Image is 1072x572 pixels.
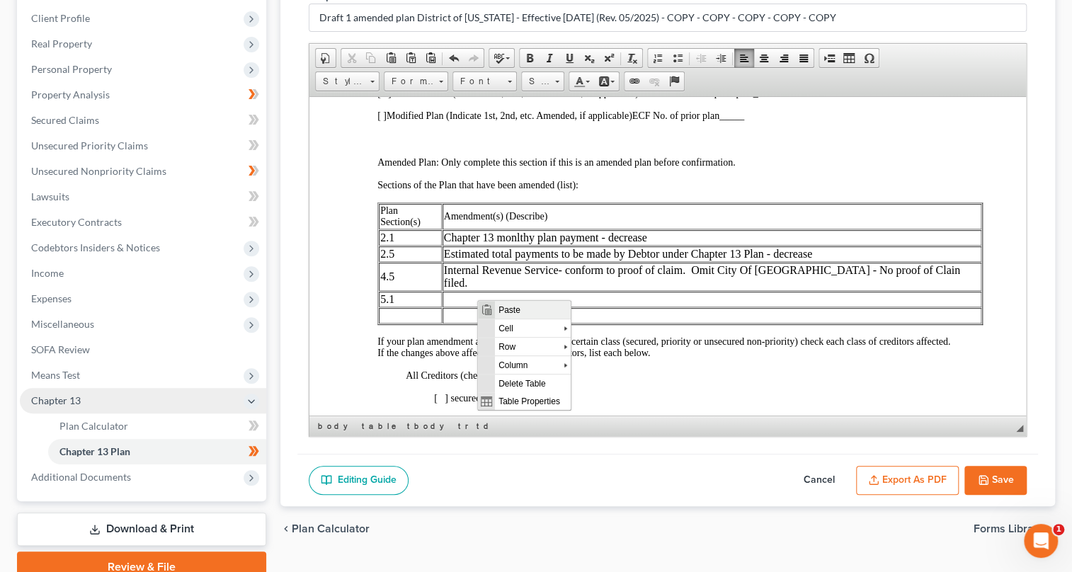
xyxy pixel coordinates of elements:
[734,49,754,67] a: Align Left
[839,49,859,67] a: Table
[23,120,202,146] b: 🚨ATTN: [GEOGRAPHIC_DATA] of [US_STATE]
[964,466,1027,496] button: Save
[309,4,1027,31] input: Enter name...
[31,216,122,228] span: Executory Contracts
[520,49,540,67] a: Bold
[17,74,93,91] span: Delete Table
[69,7,161,18] h1: [PERSON_NAME]
[67,464,79,475] button: Upload attachment
[455,419,472,433] a: tr element
[17,513,266,546] a: Download & Print
[31,267,64,279] span: Income
[243,458,266,481] button: Send a message…
[579,49,599,67] a: Subscript
[59,445,130,457] span: Chapter 13 Plan
[31,114,99,126] span: Secured Claims
[17,55,86,73] span: Column
[90,464,101,475] button: Start recording
[9,6,36,33] button: go back
[444,49,464,67] a: Undo
[20,108,266,133] a: Secured Claims
[625,72,644,91] a: Link
[521,71,564,91] a: Size
[569,72,594,91] a: Text Color
[474,419,496,433] a: td element
[20,82,266,108] a: Property Analysis
[489,49,514,67] a: Spell Checker
[540,49,559,67] a: Italic
[31,63,112,75] span: Personal Property
[401,49,421,67] a: Paste as plain text
[222,6,249,33] button: Home
[774,49,794,67] a: Align Right
[788,466,850,496] button: Cancel
[794,49,814,67] a: Justify
[974,523,1055,534] button: Forms Library chevron_right
[31,318,94,330] span: Miscellaneous
[31,241,160,253] span: Codebtors Insiders & Notices
[48,439,266,464] a: Chapter 13 Plan
[20,184,266,210] a: Lawsuits
[45,464,56,475] button: Gif picker
[48,413,266,439] a: Plan Calculator
[280,523,292,534] i: chevron_left
[31,394,81,406] span: Chapter 13
[20,337,266,362] a: SOFA Review
[31,343,90,355] span: SOFA Review
[754,49,774,67] a: Center
[280,523,370,534] button: chevron_left Plan Calculator
[40,8,63,30] img: Profile image for Katie
[359,419,403,433] a: table element
[819,49,839,67] a: Insert Page Break for Printing
[1024,524,1058,558] iframe: Intercom live chat
[31,190,69,202] span: Lawsuits
[664,72,684,91] a: Anchor
[31,369,80,381] span: Means Test
[292,523,370,534] span: Plan Calculator
[522,72,550,91] span: Size
[23,263,134,271] div: [PERSON_NAME] • 1h ago
[22,464,33,475] button: Emoji picker
[309,97,1027,416] iframe: Rich Text Editor, document-ckeditor
[20,159,266,184] a: Unsecured Nonpriority Claims
[361,49,381,67] a: Copy
[31,12,90,24] span: Client Profile
[452,71,517,91] a: Font
[648,49,668,67] a: Insert/Remove Numbered List
[341,49,361,67] a: Cut
[859,49,879,67] a: Insert Special Character
[31,88,110,101] span: Property Analysis
[31,38,92,50] span: Real Property
[31,292,72,304] span: Expenses
[315,419,358,433] a: body element
[17,37,86,55] span: Row
[59,420,128,432] span: Plan Calculator
[309,466,409,496] a: Editing Guide
[559,49,579,67] a: Underline
[23,154,221,251] div: The court has added a new Credit Counseling Field that we need to update upon filing. Please remo...
[249,6,274,31] div: Close
[1016,425,1023,432] span: Resize
[31,165,166,177] span: Unsecured Nonpriority Claims
[421,49,440,67] a: Paste from Word
[316,49,336,67] a: Document Properties
[69,18,132,32] p: Active 3h ago
[974,523,1044,534] span: Forms Library
[31,139,148,151] span: Unsecured Priority Claims
[17,91,93,109] span: Table Properties
[20,210,266,235] a: Executory Contracts
[599,49,619,67] a: Superscript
